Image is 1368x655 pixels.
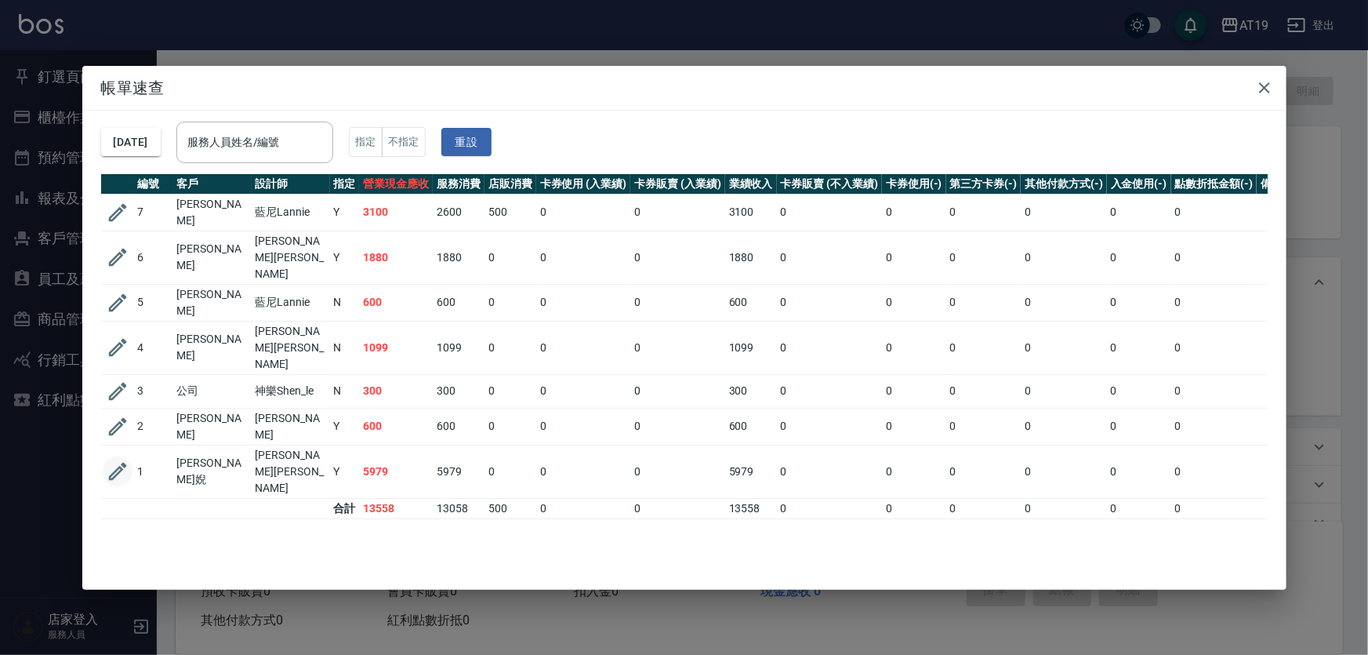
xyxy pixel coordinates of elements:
td: 0 [536,284,631,321]
th: 客戶 [173,174,252,195]
td: 2600 [433,194,484,231]
th: 業績收入 [725,174,777,195]
td: 0 [1021,498,1107,519]
button: 指定 [349,127,383,158]
th: 營業現金應收 [359,174,433,195]
td: 0 [946,194,1021,231]
th: 第三方卡券(-) [946,174,1021,195]
td: 0 [1107,408,1171,445]
th: 指定 [330,174,360,195]
th: 其他付款方式(-) [1021,174,1107,195]
td: 0 [882,408,946,445]
td: N [330,321,360,374]
td: 0 [946,231,1021,284]
th: 卡券販賣 (入業績) [630,174,725,195]
td: 0 [882,374,946,408]
td: 0 [777,194,882,231]
td: 1099 [433,321,484,374]
td: 0 [1171,374,1257,408]
td: 6 [134,231,173,284]
td: 13558 [725,498,777,519]
td: 1 [134,445,173,498]
td: 0 [630,194,725,231]
th: 入金使用(-) [1107,174,1171,195]
td: 5979 [725,445,777,498]
td: [PERSON_NAME][PERSON_NAME] [252,231,330,284]
td: 0 [1107,284,1171,321]
td: Y [330,445,360,498]
td: 0 [1171,231,1257,284]
td: 0 [882,231,946,284]
th: 卡券使用 (入業績) [536,174,631,195]
td: 600 [359,408,433,445]
td: 藍尼Lannie [252,284,330,321]
td: 4 [134,321,173,374]
td: 0 [1171,284,1257,321]
td: 600 [725,284,777,321]
td: 600 [725,408,777,445]
td: 5979 [359,445,433,498]
td: Y [330,194,360,231]
td: 0 [1171,445,1257,498]
td: [PERSON_NAME] [173,284,252,321]
th: 卡券使用(-) [882,174,946,195]
td: 600 [359,284,433,321]
td: 0 [946,445,1021,498]
td: [PERSON_NAME] [252,408,330,445]
button: [DATE] [101,128,161,157]
td: 0 [630,498,725,519]
td: 600 [433,408,484,445]
td: 600 [433,284,484,321]
td: 神樂Shen_le [252,374,330,408]
td: 0 [1107,231,1171,284]
th: 備註 [1257,174,1286,195]
td: N [330,374,360,408]
td: 0 [630,284,725,321]
td: 0 [1171,498,1257,519]
td: [PERSON_NAME][PERSON_NAME] [252,321,330,374]
td: 500 [484,498,536,519]
td: [PERSON_NAME] [173,194,252,231]
td: Y [330,231,360,284]
td: 0 [1021,445,1107,498]
th: 設計師 [252,174,330,195]
td: 0 [484,408,536,445]
td: 13058 [433,498,484,519]
td: 300 [359,374,433,408]
td: 0 [882,284,946,321]
button: 重設 [441,128,492,157]
td: Y [330,408,360,445]
td: 0 [536,321,631,374]
td: 0 [484,321,536,374]
td: 5979 [433,445,484,498]
td: 0 [484,284,536,321]
td: 0 [1107,194,1171,231]
td: 1880 [359,231,433,284]
th: 卡券販賣 (不入業績) [777,174,882,195]
th: 點數折抵金額(-) [1171,174,1257,195]
td: [PERSON_NAME]婗 [173,445,252,498]
td: 0 [882,445,946,498]
td: 0 [946,374,1021,408]
td: 0 [1021,374,1107,408]
td: 0 [630,231,725,284]
td: 1099 [359,321,433,374]
td: 0 [1021,321,1107,374]
td: 0 [777,374,882,408]
td: 1099 [725,321,777,374]
td: 0 [777,445,882,498]
td: [PERSON_NAME] [173,408,252,445]
td: 0 [946,321,1021,374]
td: 0 [777,498,882,519]
td: 藍尼Lannie [252,194,330,231]
td: 0 [946,284,1021,321]
td: 公司 [173,374,252,408]
td: 0 [1021,408,1107,445]
td: 0 [1107,498,1171,519]
td: 300 [433,374,484,408]
td: 0 [777,321,882,374]
td: 3 [134,374,173,408]
td: 0 [1021,231,1107,284]
td: 0 [882,498,946,519]
td: 1880 [433,231,484,284]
